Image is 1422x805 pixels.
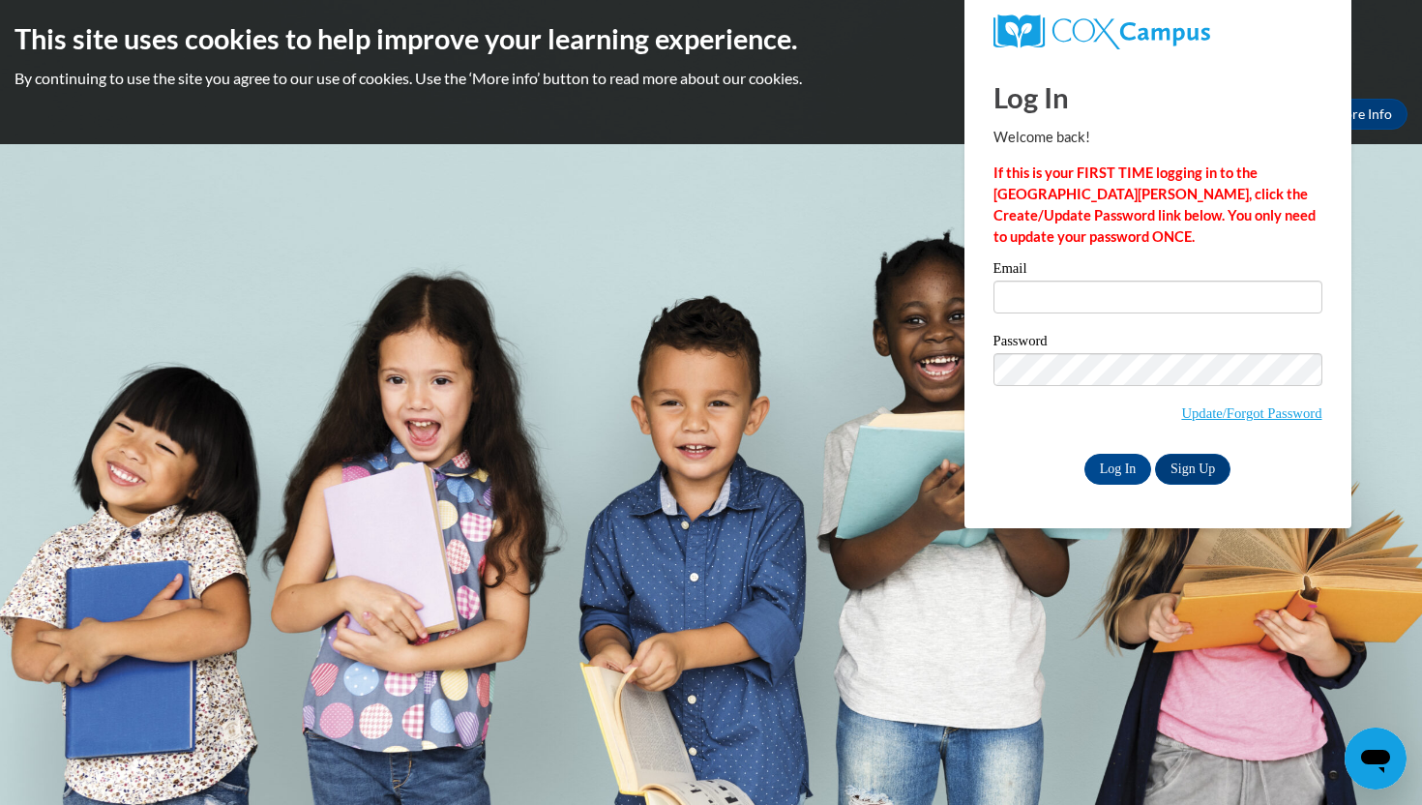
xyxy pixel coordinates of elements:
strong: If this is your FIRST TIME logging in to the [GEOGRAPHIC_DATA][PERSON_NAME], click the Create/Upd... [993,164,1316,245]
h1: Log In [993,77,1322,117]
label: Email [993,261,1322,281]
a: Sign Up [1155,454,1230,485]
img: COX Campus [993,15,1210,49]
iframe: Button to launch messaging window [1345,728,1407,790]
p: By continuing to use the site you agree to our use of cookies. Use the ‘More info’ button to read... [15,68,1407,89]
p: Welcome back! [993,127,1322,148]
label: Password [993,334,1322,353]
a: Update/Forgot Password [1181,405,1321,421]
input: Log In [1084,454,1152,485]
a: More Info [1317,99,1407,130]
h2: This site uses cookies to help improve your learning experience. [15,19,1407,58]
a: COX Campus [993,15,1322,49]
